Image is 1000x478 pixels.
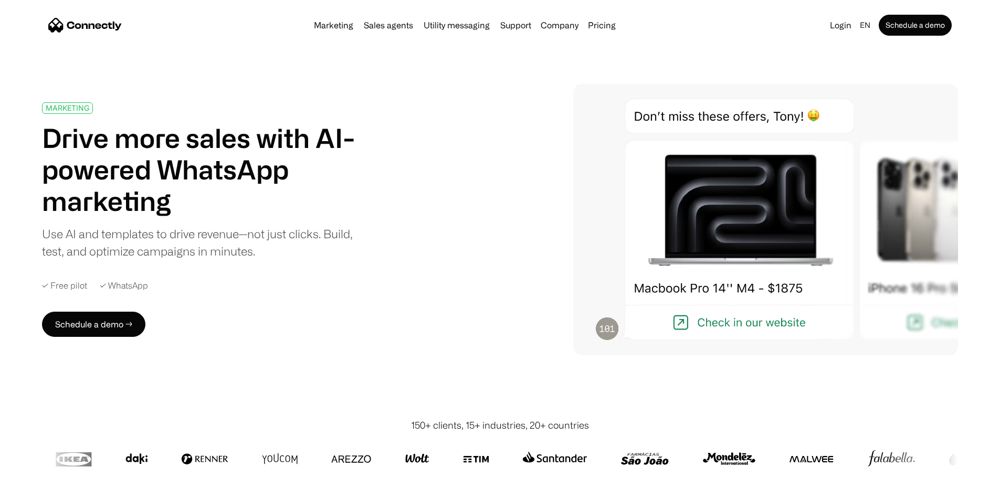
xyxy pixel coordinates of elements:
[46,104,89,112] div: MARKETING
[42,281,87,291] div: ✓ Free pilot
[860,18,870,33] div: en
[21,460,63,474] ul: Language list
[856,18,877,33] div: en
[42,312,145,337] a: Schedule a demo →
[538,18,582,33] div: Company
[584,21,620,29] a: Pricing
[541,18,578,33] div: Company
[879,15,952,36] a: Schedule a demo
[411,418,589,432] div: 150+ clients, 15+ industries, 20+ countries
[360,21,417,29] a: Sales agents
[42,225,366,260] div: Use AI and templates to drive revenue—not just clicks. Build, test, and optimize campaigns in min...
[42,122,366,217] h1: Drive more sales with AI-powered WhatsApp marketing
[10,459,63,474] aside: Language selected: English
[826,18,856,33] a: Login
[496,21,535,29] a: Support
[48,17,122,33] a: home
[419,21,494,29] a: Utility messaging
[100,281,148,291] div: ✓ WhatsApp
[310,21,357,29] a: Marketing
